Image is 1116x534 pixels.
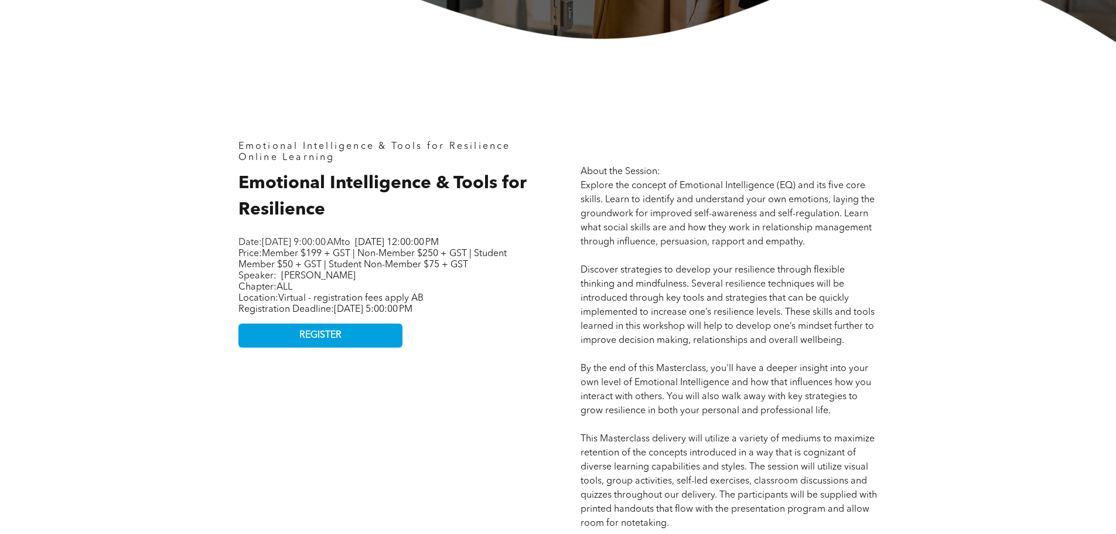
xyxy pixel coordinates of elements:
span: Date: to [238,238,350,247]
span: Speaker: [238,271,277,281]
span: ALL [277,283,292,292]
span: [DATE] 12:00:00 PM [355,238,439,247]
span: Virtual - registration fees apply AB [278,294,424,303]
span: [DATE] 5:00:00 PM [334,305,412,314]
span: Emotional Intelligence & Tools for Resilience [238,142,511,151]
span: Online Learning [238,153,335,162]
span: Chapter: [238,283,292,292]
span: [DATE] 9:00:00 AM [262,238,342,247]
span: REGISTER [299,330,342,341]
span: Price: [238,249,507,270]
a: REGISTER [238,324,402,348]
span: Location: Registration Deadline: [238,294,424,314]
span: Emotional Intelligence & Tools for Resilience [238,175,527,219]
span: [PERSON_NAME] [281,271,356,281]
span: Member $199 + GST | Non-Member $250 + GST | Student Member $50 + GST | Student Non-Member $75 + GST [238,249,507,270]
